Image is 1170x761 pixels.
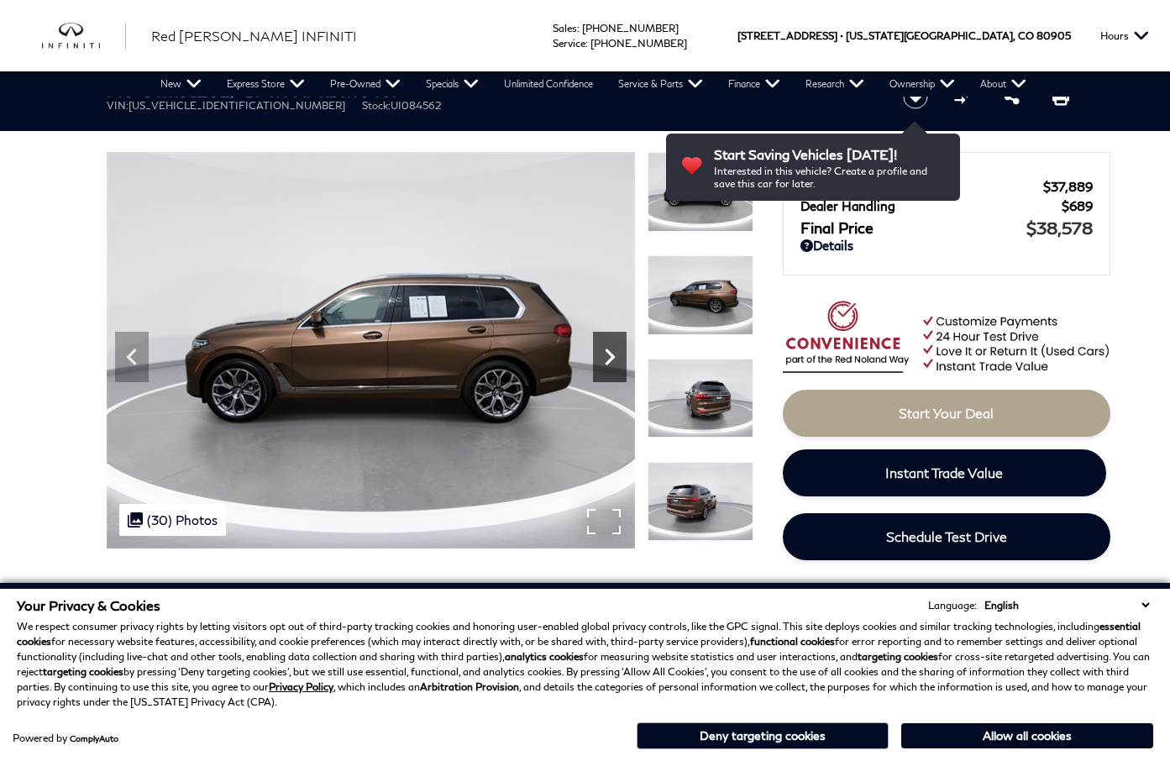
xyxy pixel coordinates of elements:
button: Allow all cookies [901,723,1153,748]
span: Dealer Handling [800,198,1062,213]
img: Used 2019 Bronze Metallic BMW xDrive40i image 6 [648,255,753,335]
a: Red [PERSON_NAME] $37,889 [800,179,1093,194]
a: Pre-Owned [317,71,413,97]
img: Used 2019 Bronze Metallic BMW xDrive40i image 8 [648,462,753,542]
span: Red [PERSON_NAME] [800,179,1043,194]
img: Used 2019 Bronze Metallic BMW xDrive40i image 7 [648,359,753,438]
span: Start Your Deal [899,405,994,421]
a: Service & Parts [606,71,716,97]
a: Unlimited Confidence [491,71,606,97]
span: Sales [553,22,577,34]
a: Details [800,238,1093,253]
span: Stock: [362,99,391,112]
span: : [577,22,580,34]
strong: functional cookies [750,635,835,648]
div: (30) Photos [119,504,226,536]
a: Privacy Policy [269,680,333,693]
span: Service [553,37,585,50]
img: Used 2019 Bronze Metallic BMW xDrive40i image 5 [648,152,753,232]
a: Start Your Deal [783,390,1110,437]
a: Dealer Handling $689 [800,198,1093,213]
a: ComplyAuto [70,733,118,743]
a: Specials [413,71,491,97]
span: $37,889 [1043,179,1093,194]
span: UI084562 [391,99,441,112]
span: Instant Trade Value [885,464,1003,480]
img: Used 2019 Bronze Metallic BMW xDrive40i image 5 [107,152,635,548]
div: Language: [928,601,977,611]
strong: targeting cookies [858,650,938,663]
span: Schedule Test Drive [886,528,1007,544]
span: $38,578 [1026,218,1093,238]
a: [STREET_ADDRESS] • [US_STATE][GEOGRAPHIC_DATA], CO 80905 [737,29,1071,42]
strong: Arbitration Provision [420,680,519,693]
nav: Main Navigation [148,71,1039,97]
span: $689 [1062,198,1093,213]
a: Final Price $38,578 [800,218,1093,238]
a: About [968,71,1039,97]
a: [PHONE_NUMBER] [582,22,679,34]
a: Schedule Test Drive [783,513,1110,560]
div: Next [593,332,627,382]
span: Your Privacy & Cookies [17,597,160,613]
a: infiniti [42,23,126,50]
a: [PHONE_NUMBER] [590,37,687,50]
div: Powered by [13,733,118,743]
span: [US_VEHICLE_IDENTIFICATION_NUMBER] [129,99,345,112]
strong: targeting cookies [43,665,123,678]
select: Language Select [980,597,1153,613]
button: Compare vehicle [952,84,977,109]
a: Finance [716,71,793,97]
img: INFINITI [42,23,126,50]
span: Red [PERSON_NAME] INFINITI [151,28,357,44]
a: Ownership [877,71,968,97]
a: Red [PERSON_NAME] INFINITI [151,26,357,46]
span: Final Price [800,218,1026,237]
a: Instant Trade Value [783,449,1106,496]
p: We respect consumer privacy rights by letting visitors opt out of third-party tracking cookies an... [17,619,1153,710]
a: Research [793,71,877,97]
a: Express Store [214,71,317,97]
a: New [148,71,214,97]
span: VIN: [107,99,129,112]
span: : [585,37,588,50]
button: Deny targeting cookies [637,722,889,749]
div: Previous [115,332,149,382]
strong: analytics cookies [505,650,584,663]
